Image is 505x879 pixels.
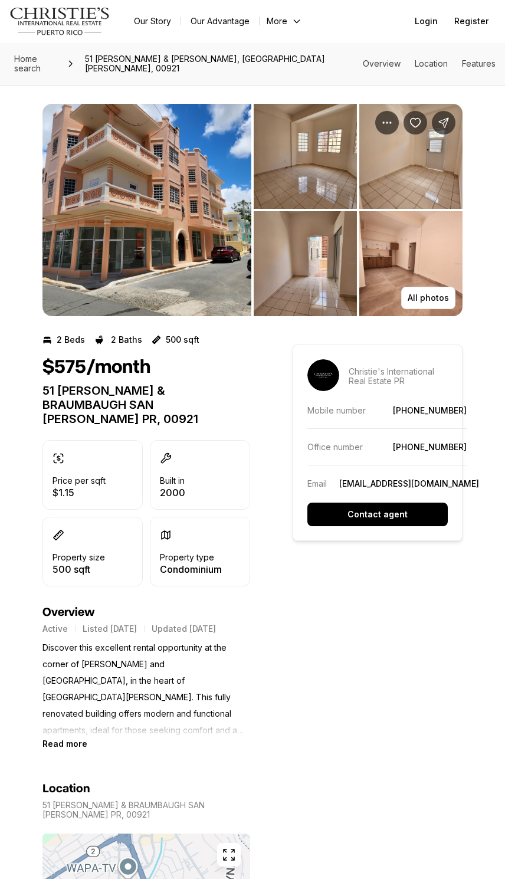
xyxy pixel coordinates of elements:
h1: $575/month [42,356,150,379]
p: 2 Baths [111,335,142,345]
button: Property options [375,111,399,135]
button: View image gallery [359,104,463,209]
button: View image gallery [254,211,357,316]
p: Mobile number [307,405,366,415]
p: Price per sqft [53,476,106,486]
button: Login [408,9,445,33]
h4: Overview [42,605,250,619]
p: Property size [53,553,105,562]
span: 51 [PERSON_NAME] & [PERSON_NAME], [GEOGRAPHIC_DATA][PERSON_NAME], 00921 [80,50,363,78]
button: Register [447,9,496,33]
p: 51 [PERSON_NAME] & BRAUMBAUGH SAN [PERSON_NAME] PR, 00921 [42,801,250,819]
button: View image gallery [42,104,251,316]
p: All photos [408,293,449,303]
button: Contact agent [307,503,448,526]
p: Active [42,624,68,634]
p: Christie's International Real Estate PR [349,367,448,386]
span: Login [415,17,438,26]
button: All photos [401,287,455,309]
p: Property type [160,553,214,562]
a: [PHONE_NUMBER] [393,405,467,415]
p: 500 sqft [166,335,199,345]
a: Skip to: Overview [363,58,401,68]
a: Skip to: Features [462,58,496,68]
nav: Page section menu [363,59,496,68]
img: logo [9,7,110,35]
a: Home search [9,50,61,78]
li: 2 of 8 [254,104,463,316]
p: 2000 [160,488,185,497]
a: Skip to: Location [415,58,448,68]
li: 1 of 8 [42,104,251,316]
button: More [260,13,309,29]
span: Register [454,17,488,26]
p: 51 [PERSON_NAME] & BRAUMBAUGH SAN [PERSON_NAME] PR, 00921 [42,383,250,426]
button: View image gallery [359,211,463,316]
span: Home search [14,54,41,73]
p: Email [307,478,327,488]
p: Condominium [160,565,222,574]
button: Save Property: 51 PILAR & BRAUMBAUGH [404,111,427,135]
p: Built in [160,476,185,486]
a: Our Advantage [181,13,259,29]
a: Our Story [124,13,181,29]
div: Listing Photos [42,104,463,316]
p: Listed [DATE] [83,624,137,634]
button: Read more [42,739,87,749]
p: Discover this excellent rental opportunity at the corner of [PERSON_NAME] and [GEOGRAPHIC_DATA], ... [42,639,250,739]
a: [PHONE_NUMBER] [393,442,467,452]
p: Updated [DATE] [152,624,216,634]
button: Share Property: 51 PILAR & BRAUMBAUGH [432,111,455,135]
p: $1.15 [53,488,106,497]
button: View image gallery [254,104,357,209]
h4: Location [42,782,90,796]
p: 2 Beds [57,335,85,345]
p: Office number [307,442,363,452]
a: [EMAIL_ADDRESS][DOMAIN_NAME] [339,478,479,488]
p: Contact agent [347,510,408,519]
p: 500 sqft [53,565,105,574]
